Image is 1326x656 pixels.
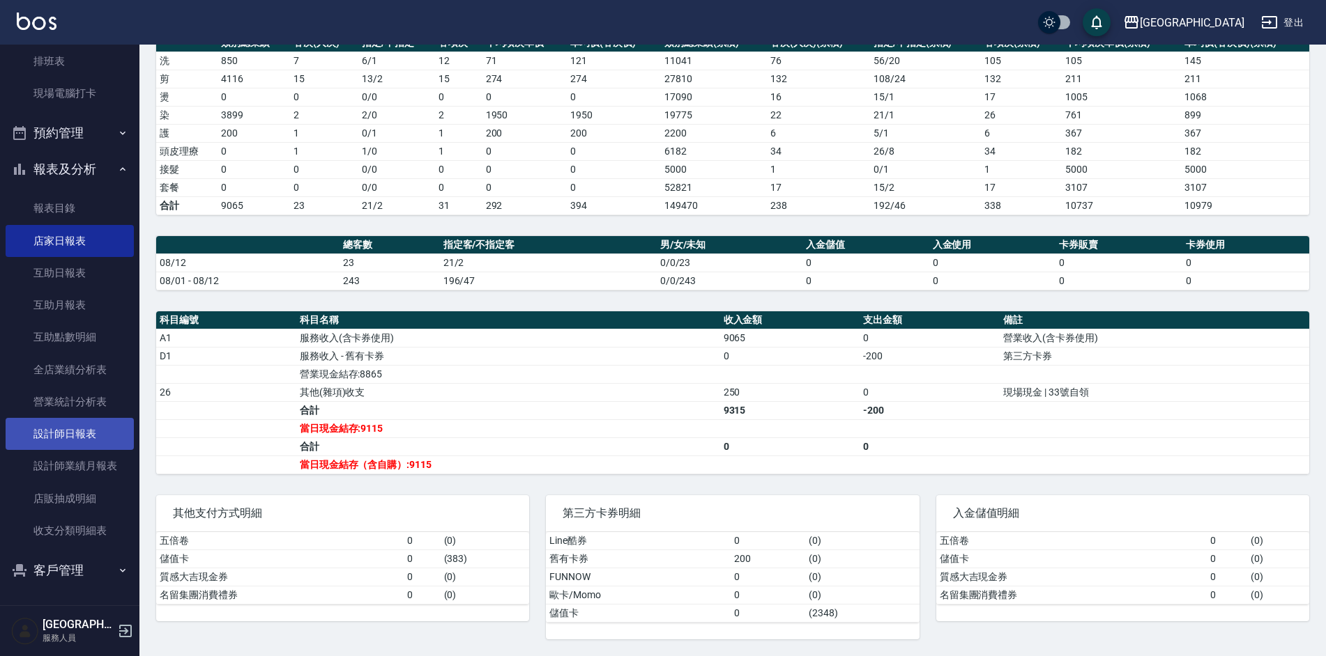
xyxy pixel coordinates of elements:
[731,568,805,586] td: 0
[358,70,435,88] td: 13 / 2
[1247,532,1309,550] td: ( 0 )
[1181,88,1309,106] td: 1068
[156,568,404,586] td: 質感大吉現金券
[296,401,720,419] td: 合計
[218,106,290,124] td: 3899
[1140,14,1244,31] div: [GEOGRAPHIC_DATA]
[290,106,358,124] td: 2
[482,178,567,196] td: 0
[358,52,435,70] td: 6 / 1
[1062,106,1181,124] td: 761
[156,142,218,160] td: 頭皮理療
[567,142,661,160] td: 0
[1182,253,1309,272] td: 0
[1182,236,1309,254] th: 卡券使用
[661,196,768,214] td: 149470
[546,586,731,604] td: 歐卡/Momo
[11,617,39,645] img: Person
[1181,106,1309,124] td: 899
[156,106,218,124] td: 染
[767,52,869,70] td: 76
[156,586,404,604] td: 名留集團消費禮券
[6,289,134,321] a: 互助月報表
[1000,347,1309,365] td: 第三方卡券
[860,347,1000,365] td: -200
[567,178,661,196] td: 0
[720,401,860,419] td: 9315
[567,106,661,124] td: 1950
[661,124,768,142] td: 2200
[6,225,134,257] a: 店家日報表
[358,178,435,196] td: 0 / 0
[435,160,482,178] td: 0
[482,52,567,70] td: 71
[860,329,1000,347] td: 0
[218,142,290,160] td: 0
[767,70,869,88] td: 132
[731,586,805,604] td: 0
[936,586,1207,604] td: 名留集團消費禮券
[358,160,435,178] td: 0 / 0
[296,329,720,347] td: 服務收入(含卡券使用)
[435,88,482,106] td: 0
[290,196,358,214] td: 23
[1247,568,1309,586] td: ( 0 )
[296,455,720,474] td: 當日現金結存（含自購）:9115
[661,106,768,124] td: 19775
[953,506,1293,520] span: 入金儲值明細
[1062,196,1181,214] td: 10737
[156,236,1309,290] table: a dense table
[767,160,869,178] td: 1
[156,347,296,365] td: D1
[1181,178,1309,196] td: 3107
[6,115,134,151] button: 預約管理
[440,272,657,290] td: 196/47
[358,106,435,124] td: 2 / 0
[546,604,731,622] td: 儲值卡
[870,106,981,124] td: 21 / 1
[567,124,661,142] td: 200
[156,272,340,290] td: 08/01 - 08/12
[661,142,768,160] td: 6182
[929,236,1056,254] th: 入金使用
[218,88,290,106] td: 0
[1056,236,1182,254] th: 卡券販賣
[441,549,530,568] td: ( 383 )
[290,52,358,70] td: 7
[805,604,920,622] td: ( 2348 )
[156,383,296,401] td: 26
[156,311,1309,474] table: a dense table
[805,586,920,604] td: ( 0 )
[340,272,439,290] td: 243
[657,253,802,272] td: 0/0/23
[358,142,435,160] td: 1 / 0
[563,506,902,520] span: 第三方卡券明細
[546,568,731,586] td: FUNNOW
[290,88,358,106] td: 0
[404,586,440,604] td: 0
[441,586,530,604] td: ( 0 )
[720,347,860,365] td: 0
[17,13,56,30] img: Logo
[929,272,1056,290] td: 0
[440,236,657,254] th: 指定客/不指定客
[767,178,869,196] td: 17
[1118,8,1250,37] button: [GEOGRAPHIC_DATA]
[567,196,661,214] td: 394
[156,52,218,70] td: 洗
[156,253,340,272] td: 08/12
[6,515,134,547] a: 收支分類明細表
[404,568,440,586] td: 0
[1000,383,1309,401] td: 現場現金 | 33號自領
[870,160,981,178] td: 0 / 1
[6,77,134,109] a: 現場電腦打卡
[870,196,981,214] td: 192/46
[720,383,860,401] td: 250
[981,52,1062,70] td: 105
[567,70,661,88] td: 274
[860,437,1000,455] td: 0
[1207,568,1247,586] td: 0
[156,88,218,106] td: 燙
[981,196,1062,214] td: 338
[1207,549,1247,568] td: 0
